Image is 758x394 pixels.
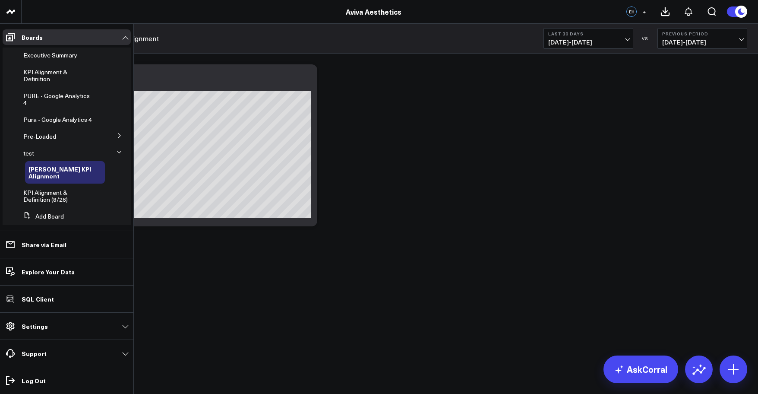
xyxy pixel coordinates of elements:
[22,350,47,357] p: Support
[22,241,66,248] p: Share via Email
[662,39,742,46] span: [DATE] - [DATE]
[23,150,34,157] a: test
[548,39,629,46] span: [DATE] - [DATE]
[642,9,646,15] span: +
[28,165,96,179] a: [PERSON_NAME] KPI Alignment
[23,133,56,140] a: Pre-Loaded
[638,36,653,41] div: VS
[639,6,649,17] button: +
[662,31,742,36] b: Previous Period
[603,356,678,383] a: AskCorral
[346,7,401,16] a: Aviva Aesthetics
[22,377,46,384] p: Log Out
[22,268,75,275] p: Explore Your Data
[28,165,91,180] span: [PERSON_NAME] KPI Alignment
[23,189,95,203] a: KPI Alignment & Definition (8/26)
[23,188,68,203] span: KPI Alignment & Definition (8/26)
[23,132,56,140] span: Pre-Loaded
[22,323,48,330] p: Settings
[23,116,92,123] a: Pura - Google Analytics 4
[22,34,43,41] p: Boards
[23,92,90,107] span: PURE - Google Analytics 4
[23,92,92,106] a: PURE - Google Analytics 4
[23,52,77,59] a: Executive Summary
[23,69,92,83] a: KPI Alignment & Definition
[543,28,633,49] button: Last 30 Days[DATE]-[DATE]
[3,373,131,388] a: Log Out
[23,51,77,59] span: Executive Summary
[3,291,131,307] a: SQL Client
[626,6,637,17] div: EH
[20,209,64,224] button: Add Board
[23,115,92,124] span: Pura - Google Analytics 4
[657,28,747,49] button: Previous Period[DATE]-[DATE]
[548,31,629,36] b: Last 30 Days
[22,295,54,302] p: SQL Client
[23,68,67,83] span: KPI Alignment & Definition
[23,149,34,157] span: test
